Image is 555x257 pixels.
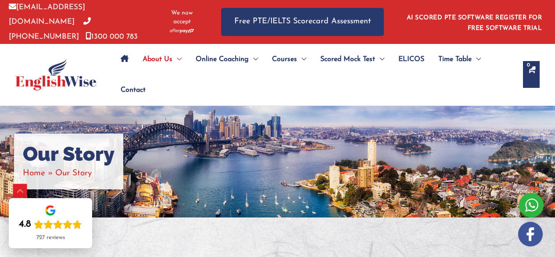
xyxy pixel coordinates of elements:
[121,75,146,105] span: Contact
[438,44,472,75] span: Time Table
[518,222,543,246] img: white-facebook.png
[391,44,431,75] a: ELICOS
[272,44,297,75] span: Courses
[36,234,65,241] div: 727 reviews
[19,218,82,231] div: Rating: 4.8 out of 5
[86,33,138,40] a: 1300 000 783
[189,44,265,75] a: Online CoachingMenu Toggle
[136,44,189,75] a: About UsMenu Toggle
[15,59,97,90] img: cropped-ew-logo
[23,142,115,166] h1: Our Story
[401,7,546,36] aside: Header Widget 1
[407,14,542,32] a: AI SCORED PTE SOFTWARE REGISTER FOR FREE SOFTWARE TRIAL
[221,8,384,36] a: Free PTE/IELTS Scorecard Assessment
[170,29,194,33] img: Afterpay-Logo
[114,75,146,105] a: Contact
[172,44,182,75] span: Menu Toggle
[196,44,249,75] span: Online Coaching
[265,44,313,75] a: CoursesMenu Toggle
[23,169,45,177] a: Home
[114,44,514,105] nav: Site Navigation: Main Menu
[19,218,31,231] div: 4.8
[23,166,115,181] nav: Breadcrumbs
[523,61,540,88] a: View Shopping Cart, empty
[55,169,92,177] span: Our Story
[9,18,91,40] a: [PHONE_NUMBER]
[9,4,85,25] a: [EMAIL_ADDRESS][DOMAIN_NAME]
[398,44,424,75] span: ELICOS
[375,44,384,75] span: Menu Toggle
[249,44,258,75] span: Menu Toggle
[320,44,375,75] span: Scored Mock Test
[165,9,199,26] span: We now accept
[143,44,172,75] span: About Us
[297,44,306,75] span: Menu Toggle
[313,44,391,75] a: Scored Mock TestMenu Toggle
[472,44,481,75] span: Menu Toggle
[431,44,488,75] a: Time TableMenu Toggle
